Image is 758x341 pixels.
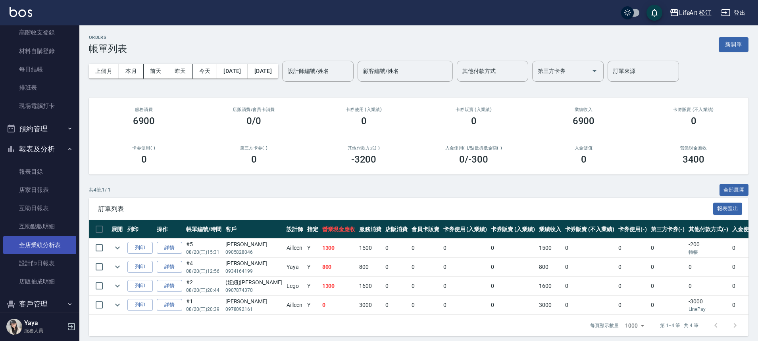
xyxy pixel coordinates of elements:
button: expand row [112,280,123,292]
div: 1000 [622,315,647,336]
td: #4 [184,258,223,276]
td: 0 [320,296,358,314]
a: 互助日報表 [3,199,76,217]
td: 0 [616,258,649,276]
span: 訂單列表 [98,205,713,213]
p: 第 1–4 筆 共 4 筆 [660,322,698,329]
th: 指定 [305,220,320,239]
h3: 3400 [683,154,705,165]
button: 報表及分析 [3,139,76,159]
h3: -3200 [351,154,377,165]
a: 詳情 [157,299,182,311]
p: 0978092161 [225,306,283,313]
td: 0 [563,296,616,314]
td: 0 [383,239,410,257]
th: 列印 [125,220,155,239]
h3: 0 [361,115,367,126]
p: 轉帳 [689,249,728,256]
td: Lego [285,277,305,295]
td: 3000 [357,296,383,314]
td: -3000 [687,296,730,314]
td: 3000 [537,296,563,314]
a: 互助點數明細 [3,217,76,236]
td: 0 [616,296,649,314]
p: 08/20 (三) 15:31 [186,249,221,256]
td: #2 [184,277,223,295]
button: 前天 [144,64,168,79]
th: 營業現金應收 [320,220,358,239]
button: 全部展開 [720,184,749,196]
div: (妞妞)[PERSON_NAME] [225,278,283,287]
td: 1300 [320,239,358,257]
td: 1300 [320,277,358,295]
th: 其他付款方式(-) [687,220,730,239]
h3: 0 [691,115,696,126]
a: 店家日報表 [3,181,76,199]
button: [DATE] [217,64,248,79]
a: 店販抽成明細 [3,272,76,291]
h3: 0 [251,154,257,165]
th: 卡券使用(-) [616,220,649,239]
th: 設計師 [285,220,305,239]
h3: 0 [581,154,587,165]
button: 報表匯出 [713,203,743,215]
td: 0 [687,277,730,295]
h2: 營業現金應收 [648,146,739,151]
th: 店販消費 [383,220,410,239]
button: 客戶管理 [3,294,76,314]
td: 0 [410,296,441,314]
h3: 0 [471,115,477,126]
td: Y [305,239,320,257]
a: 報表匯出 [713,205,743,212]
h2: 卡券使用 (入業績) [318,107,409,112]
h2: 業績收入 [538,107,629,112]
p: 08/20 (三) 20:44 [186,287,221,294]
td: 0 [383,296,410,314]
p: 0934164199 [225,268,283,275]
h3: 6900 [133,115,155,126]
h2: 卡券販賣 (入業績) [428,107,519,112]
td: 800 [320,258,358,276]
td: 0 [441,277,489,295]
td: 0 [563,277,616,295]
h2: 入金使用(-) /點數折抵金額(-) [428,146,519,151]
td: 0 [410,258,441,276]
a: 報表目錄 [3,163,76,181]
p: 08/20 (三) 12:56 [186,268,221,275]
td: Ailleen [285,239,305,257]
button: 預約管理 [3,119,76,139]
th: 業績收入 [537,220,563,239]
button: 列印 [127,280,153,292]
img: Person [6,319,22,335]
td: 0 [489,239,537,257]
button: 新開單 [719,37,748,52]
td: Y [305,296,320,314]
a: 詳情 [157,242,182,254]
td: 0 [563,258,616,276]
td: 0 [489,258,537,276]
h3: 0 /-300 [459,154,488,165]
td: 800 [357,258,383,276]
td: 0 [649,258,687,276]
td: 0 [441,258,489,276]
div: [PERSON_NAME] [225,259,283,268]
button: 今天 [193,64,217,79]
h2: 其他付款方式(-) [318,146,409,151]
td: 0 [649,277,687,295]
h3: 0/0 [246,115,261,126]
p: 共 4 筆, 1 / 1 [89,186,111,193]
th: 卡券販賣 (不入業績) [563,220,616,239]
td: -200 [687,239,730,257]
th: 展開 [110,220,125,239]
p: 0905828046 [225,249,283,256]
button: 列印 [127,261,153,273]
p: 08/20 (三) 20:39 [186,306,221,313]
a: 現場電腦打卡 [3,97,76,115]
td: 0 [489,296,537,314]
th: 帳單編號/時間 [184,220,223,239]
td: 0 [649,296,687,314]
h2: 卡券販賣 (不入業績) [648,107,739,112]
button: LifeArt 松江 [666,5,715,21]
button: [DATE] [248,64,278,79]
p: 每頁顯示數量 [590,322,619,329]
